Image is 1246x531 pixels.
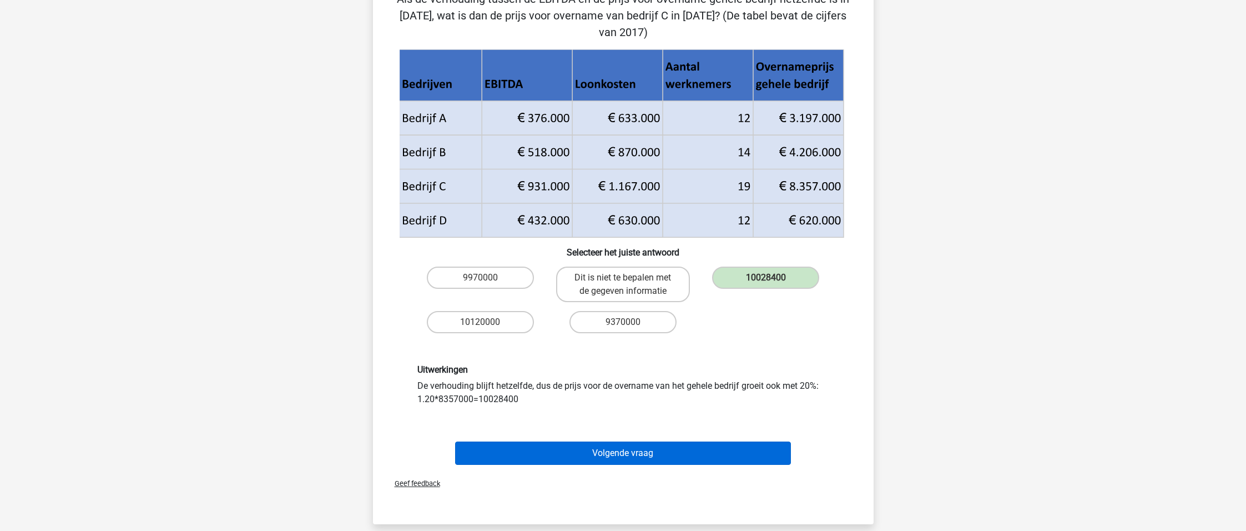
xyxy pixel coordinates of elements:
[427,311,534,333] label: 10120000
[569,311,677,333] label: 9370000
[556,267,690,302] label: Dit is niet te bepalen met de gegeven informatie
[391,238,856,258] h6: Selecteer het juiste antwoord
[386,479,440,488] span: Geef feedback
[712,267,819,289] label: 10028400
[409,364,838,406] div: De verhouding blijft hetzelfde, dus de prijs voor de overname van het gehele bedrijf groeit ook m...
[417,364,829,375] h6: Uitwerkingen
[427,267,534,289] label: 9970000
[455,442,791,465] button: Volgende vraag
